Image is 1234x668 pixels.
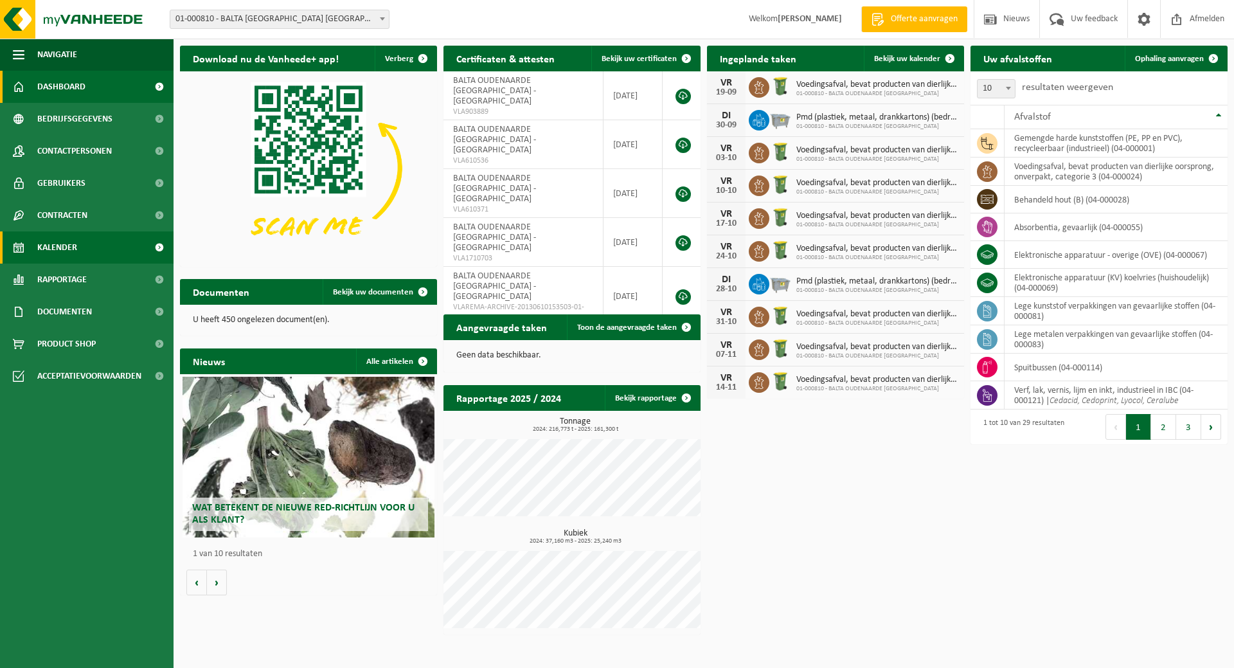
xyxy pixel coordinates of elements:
span: Documenten [37,296,92,328]
span: 01-000810 - BALTA OUDENAARDE [GEOGRAPHIC_DATA] [796,123,958,131]
span: 01-000810 - BALTA OUDENAARDE [GEOGRAPHIC_DATA] [796,352,958,360]
span: 01-000810 - BALTA OUDENAARDE NV - OUDENAARDE [170,10,389,29]
div: VR [713,78,739,88]
span: 01-000810 - BALTA OUDENAARDE [GEOGRAPHIC_DATA] [796,90,958,98]
span: 2024: 37,160 m3 - 2025: 25,240 m3 [450,538,701,545]
i: Cedacid, Cedoprint, Lyocol, Ceralube [1050,396,1179,406]
span: Wat betekent de nieuwe RED-richtlijn voor u als klant? [192,503,415,525]
td: lege kunststof verpakkingen van gevaarlijke stoffen (04-000081) [1005,297,1228,325]
button: Vorige [186,570,207,595]
td: spuitbussen (04-000114) [1005,354,1228,381]
a: Offerte aanvragen [861,6,967,32]
div: VR [713,209,739,219]
p: Geen data beschikbaar. [456,351,688,360]
span: VLAREMA-ARCHIVE-20130610153503-01-000810 [453,302,593,323]
a: Bekijk uw kalender [864,46,963,71]
span: BALTA OUDENAARDE [GEOGRAPHIC_DATA] - [GEOGRAPHIC_DATA] [453,222,536,253]
div: 03-10 [713,154,739,163]
span: VLA610371 [453,204,593,215]
div: 14-11 [713,383,739,392]
span: Acceptatievoorwaarden [37,360,141,392]
span: Bekijk uw documenten [333,288,413,296]
div: 30-09 [713,121,739,130]
span: VLA1710703 [453,253,593,264]
td: elektronische apparatuur - overige (OVE) (04-000067) [1005,241,1228,269]
span: Pmd (plastiek, metaal, drankkartons) (bedrijven) [796,113,958,123]
div: VR [713,340,739,350]
td: [DATE] [604,218,663,267]
div: VR [713,143,739,154]
div: 17-10 [713,219,739,228]
div: VR [713,242,739,252]
span: Toon de aangevraagde taken [577,323,677,332]
h2: Nieuws [180,348,238,374]
td: behandeld hout (B) (04-000028) [1005,186,1228,213]
span: 01-000810 - BALTA OUDENAARDE [GEOGRAPHIC_DATA] [796,254,958,262]
a: Bekijk uw documenten [323,279,436,305]
span: Product Shop [37,328,96,360]
div: 1 tot 10 van 29 resultaten [977,413,1064,441]
div: VR [713,307,739,318]
div: 28-10 [713,285,739,294]
span: Offerte aanvragen [888,13,961,26]
td: [DATE] [604,71,663,120]
td: voedingsafval, bevat producten van dierlijke oorsprong, onverpakt, categorie 3 (04-000024) [1005,158,1228,186]
span: 10 [977,79,1015,98]
strong: [PERSON_NAME] [778,14,842,24]
h2: Aangevraagde taken [443,314,560,339]
span: BALTA OUDENAARDE [GEOGRAPHIC_DATA] - [GEOGRAPHIC_DATA] [453,125,536,155]
img: WB-2500-GAL-GY-01 [769,108,791,130]
h2: Documenten [180,279,262,304]
a: Alle artikelen [356,348,436,374]
button: 2 [1151,414,1176,440]
h2: Certificaten & attesten [443,46,568,71]
img: WB-0240-HPE-GN-50 [769,206,791,228]
div: DI [713,275,739,285]
span: Pmd (plastiek, metaal, drankkartons) (bedrijven) [796,276,958,287]
span: BALTA OUDENAARDE [GEOGRAPHIC_DATA] - [GEOGRAPHIC_DATA] [453,174,536,204]
span: Voedingsafval, bevat producten van dierlijke oorsprong, onverpakt, categorie 3 [796,309,958,320]
button: Volgende [207,570,227,595]
a: Wat betekent de nieuwe RED-richtlijn voor u als klant? [183,377,434,537]
span: Voedingsafval, bevat producten van dierlijke oorsprong, onverpakt, categorie 3 [796,211,958,221]
button: 1 [1126,414,1151,440]
div: 24-10 [713,252,739,261]
div: VR [713,176,739,186]
td: [DATE] [604,267,663,326]
h2: Download nu de Vanheede+ app! [180,46,352,71]
td: verf, lak, vernis, lijm en inkt, industrieel in IBC (04-000121) | [1005,381,1228,410]
img: WB-0240-HPE-GN-50 [769,338,791,359]
img: Download de VHEPlus App [180,71,437,264]
span: Voedingsafval, bevat producten van dierlijke oorsprong, onverpakt, categorie 3 [796,244,958,254]
span: Afvalstof [1014,112,1051,122]
img: WB-0240-HPE-GN-50 [769,75,791,97]
h3: Tonnage [450,417,701,433]
span: Bedrijfsgegevens [37,103,112,135]
span: Voedingsafval, bevat producten van dierlijke oorsprong, onverpakt, categorie 3 [796,80,958,90]
span: 01-000810 - BALTA OUDENAARDE NV - OUDENAARDE [170,10,389,28]
span: 01-000810 - BALTA OUDENAARDE [GEOGRAPHIC_DATA] [796,188,958,196]
div: 10-10 [713,186,739,195]
div: 19-09 [713,88,739,97]
span: Navigatie [37,39,77,71]
div: DI [713,111,739,121]
label: resultaten weergeven [1022,82,1113,93]
div: VR [713,373,739,383]
span: Contactpersonen [37,135,112,167]
img: WB-0240-HPE-GN-50 [769,141,791,163]
td: absorbentia, gevaarlijk (04-000055) [1005,213,1228,241]
span: Voedingsafval, bevat producten van dierlijke oorsprong, onverpakt, categorie 3 [796,178,958,188]
td: [DATE] [604,169,663,218]
td: elektronische apparatuur (KV) koelvries (huishoudelijk) (04-000069) [1005,269,1228,297]
h3: Kubiek [450,529,701,545]
span: Dashboard [37,71,85,103]
span: VLA610536 [453,156,593,166]
span: Kalender [37,231,77,264]
span: Rapportage [37,264,87,296]
a: Toon de aangevraagde taken [567,314,699,340]
button: Next [1201,414,1221,440]
span: 2024: 216,773 t - 2025: 161,300 t [450,426,701,433]
h2: Rapportage 2025 / 2024 [443,385,574,410]
p: U heeft 450 ongelezen document(en). [193,316,424,325]
span: 10 [978,80,1015,98]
